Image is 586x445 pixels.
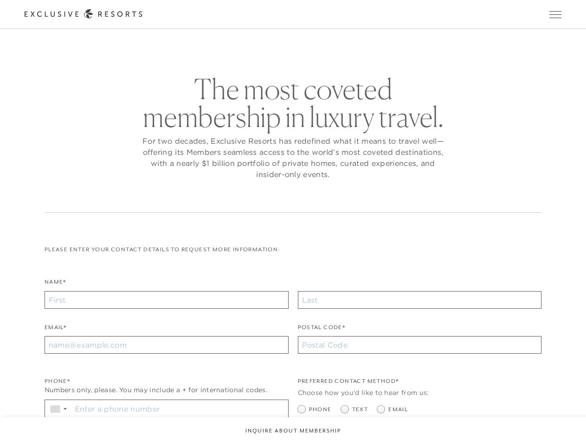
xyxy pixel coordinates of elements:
[45,377,289,386] div: Phone*
[140,135,446,180] p: For two decades, Exclusive Resorts has redefined what it means to travel well—offering its Member...
[45,323,66,337] label: Email*
[352,405,368,414] span: Text
[298,388,542,398] div: Choose how you'd like to hear from us:
[298,291,542,309] input: Last
[45,385,289,395] div: Numbers only, please. You may include a + for international codes.
[45,278,66,291] label: Name*
[140,75,446,131] h2: The most coveted membership in luxury travel.
[298,323,346,337] label: Postal Code*
[549,11,561,18] button: Open navigation
[309,405,332,414] span: Phone
[298,377,399,390] legend: Preferred Contact Method*
[45,291,289,309] input: First
[388,405,408,414] span: Email
[298,336,542,354] input: Postal Code
[45,400,71,418] div: Country Code Selector
[71,400,288,418] input: Enter a phone number
[62,406,68,412] span: ▼
[45,245,541,254] p: Please enter your contact details to request more information:
[45,336,289,354] input: name@example.com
